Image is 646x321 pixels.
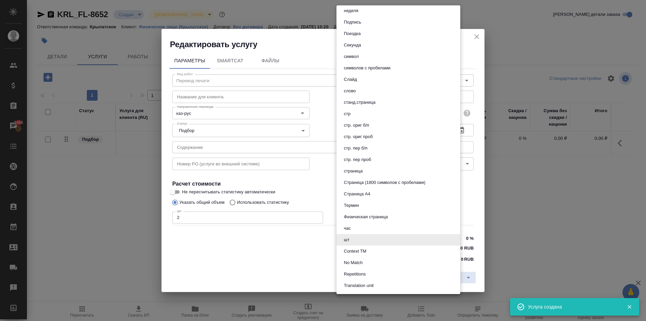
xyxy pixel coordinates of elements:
[342,99,378,106] button: станд.страница
[342,133,375,140] button: стр. ориг проб
[342,282,375,289] button: Translation unit
[622,304,636,310] button: Закрыть
[342,156,373,163] button: стр. пер проб
[528,303,617,310] div: Услуга создана
[342,122,371,129] button: стр. ориг б/п
[342,167,365,175] button: страница
[342,259,365,266] button: No Match
[342,76,359,83] button: Слайд
[342,110,353,118] button: стр
[342,30,363,37] button: Поездка
[342,7,360,14] button: неделя
[342,225,353,232] button: час
[342,179,427,186] button: Страница (1800 символов с пробелами)
[342,87,358,95] button: слово
[342,53,361,60] button: символ
[342,41,363,49] button: Секунда
[342,270,368,278] button: Repetitions
[342,190,372,198] button: Страница А4
[342,64,393,72] button: символов с пробелами
[342,145,369,152] button: стр. пер б/п
[342,202,361,209] button: Термин
[342,248,368,255] button: Context TM
[342,19,363,26] button: Подпись
[342,236,351,244] button: шт
[342,213,390,221] button: Физическая страница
